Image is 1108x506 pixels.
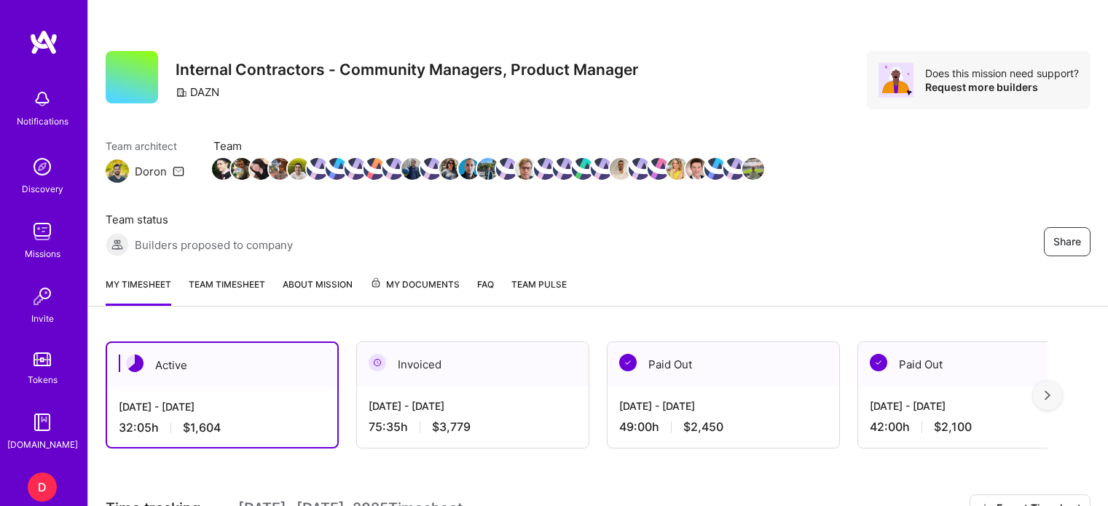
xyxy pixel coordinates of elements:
[270,157,289,181] a: Team Member Avatar
[17,114,68,129] div: Notifications
[289,157,308,181] a: Team Member Avatar
[369,398,577,414] div: [DATE] - [DATE]
[126,355,144,372] img: Active
[608,342,839,387] div: Paid Out
[610,158,632,180] img: Team Member Avatar
[573,157,592,181] a: Team Member Avatar
[369,354,386,371] img: Invoiced
[460,157,479,181] a: Team Member Avatar
[441,157,460,181] a: Team Member Avatar
[28,372,58,387] div: Tokens
[706,157,725,181] a: Team Member Avatar
[668,157,687,181] a: Team Member Avatar
[704,158,726,180] img: Team Member Avatar
[135,164,167,179] div: Doron
[420,158,442,180] img: Team Member Avatar
[858,342,1090,387] div: Paid Out
[934,419,972,435] span: $2,100
[135,237,293,253] span: Builders proposed to company
[119,420,326,435] div: 32:05 h
[106,138,184,154] span: Team architect
[269,158,291,180] img: Team Member Avatar
[592,157,611,181] a: Team Member Avatar
[870,419,1078,435] div: 42:00 h
[630,157,649,181] a: Team Member Avatar
[382,158,404,180] img: Team Member Avatar
[28,152,57,181] img: discovery
[725,157,744,181] a: Team Member Avatar
[619,398,828,414] div: [DATE] - [DATE]
[251,157,270,181] a: Team Member Avatar
[516,157,535,181] a: Team Member Avatar
[619,419,828,435] div: 49:00 h
[106,212,293,227] span: Team status
[31,311,54,326] div: Invite
[213,138,763,154] span: Team
[106,159,129,183] img: Team Architect
[22,181,63,197] div: Discovery
[870,398,1078,414] div: [DATE] - [DATE]
[687,157,706,181] a: Team Member Avatar
[308,157,327,181] a: Team Member Avatar
[477,277,494,306] a: FAQ
[183,420,221,435] span: $1,604
[1053,234,1081,249] span: Share
[176,60,638,79] h3: Internal Contractors - Community Managers, Product Manager
[925,66,1079,80] div: Does this mission need support?
[345,158,366,180] img: Team Member Avatar
[25,246,60,261] div: Missions
[515,158,537,180] img: Team Member Avatar
[422,157,441,181] a: Team Member Avatar
[1045,390,1050,400] img: right
[685,158,707,180] img: Team Member Avatar
[1044,227,1091,256] button: Share
[28,282,57,311] img: Invite
[384,157,403,181] a: Team Member Avatar
[370,277,460,306] a: My Documents
[667,158,688,180] img: Team Member Avatar
[28,217,57,246] img: teamwork
[231,158,253,180] img: Team Member Avatar
[401,158,423,180] img: Team Member Avatar
[7,437,78,452] div: [DOMAIN_NAME]
[683,419,723,435] span: $2,450
[364,158,385,180] img: Team Member Avatar
[370,277,460,293] span: My Documents
[554,157,573,181] a: Team Member Avatar
[326,158,347,180] img: Team Member Avatar
[119,399,326,414] div: [DATE] - [DATE]
[496,158,518,180] img: Team Member Avatar
[619,354,637,371] img: Paid Out
[346,157,365,181] a: Team Member Avatar
[24,473,60,502] a: D
[629,158,651,180] img: Team Member Avatar
[357,342,589,387] div: Invoiced
[723,158,745,180] img: Team Member Avatar
[29,29,58,55] img: logo
[498,157,516,181] a: Team Member Avatar
[553,158,575,180] img: Team Member Avatar
[369,419,577,435] div: 75:35 h
[176,84,219,100] div: DAZN
[611,157,630,181] a: Team Member Avatar
[28,473,57,502] div: D
[107,343,337,387] div: Active
[28,84,57,114] img: bell
[365,157,384,181] a: Team Member Avatar
[458,158,480,180] img: Team Member Avatar
[477,158,499,180] img: Team Member Avatar
[925,80,1079,94] div: Request more builders
[403,157,422,181] a: Team Member Avatar
[307,158,329,180] img: Team Member Avatar
[744,157,763,181] a: Team Member Avatar
[511,277,567,306] a: Team Pulse
[479,157,498,181] a: Team Member Avatar
[34,352,51,366] img: tokens
[250,158,272,180] img: Team Member Avatar
[649,157,668,181] a: Team Member Avatar
[176,87,187,98] i: icon CompanyGray
[648,158,669,180] img: Team Member Avatar
[870,354,887,371] img: Paid Out
[432,419,471,435] span: $3,779
[28,408,57,437] img: guide book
